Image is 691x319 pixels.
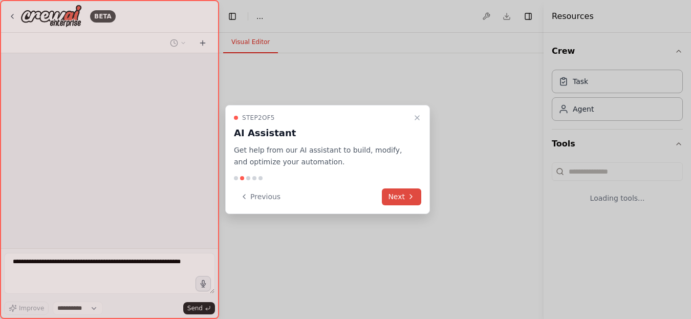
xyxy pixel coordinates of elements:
button: Next [382,188,421,205]
button: Hide left sidebar [225,9,240,24]
span: Step 2 of 5 [242,114,275,122]
h3: AI Assistant [234,126,409,140]
p: Get help from our AI assistant to build, modify, and optimize your automation. [234,144,409,168]
button: Previous [234,188,287,205]
button: Close walkthrough [411,112,423,124]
